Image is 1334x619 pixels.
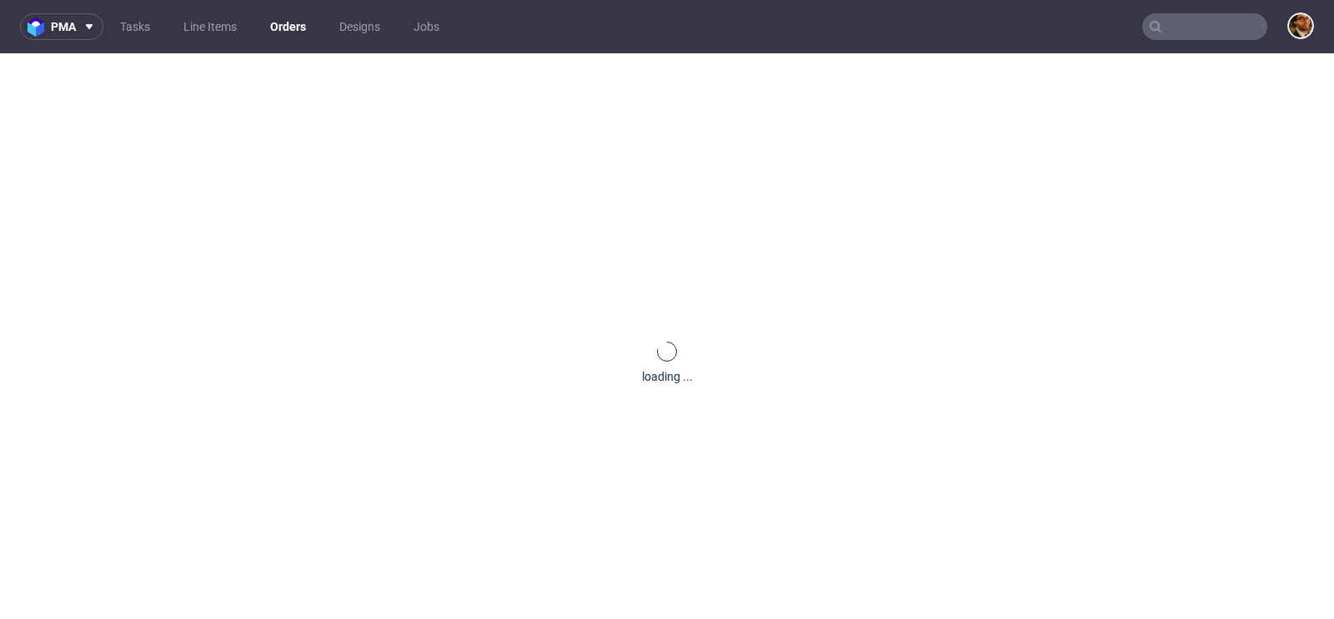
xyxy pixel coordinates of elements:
[329,13,390,40] a: Designs
[404,13,449,40] a: Jobs
[173,13,247,40] a: Line Items
[260,13,316,40] a: Orders
[51,21,76,32] span: pma
[1289,14,1312,37] img: Matteo Corsico
[642,368,693,385] div: loading ...
[20,13,103,40] button: pma
[28,17,51,37] img: logo
[110,13,160,40] a: Tasks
